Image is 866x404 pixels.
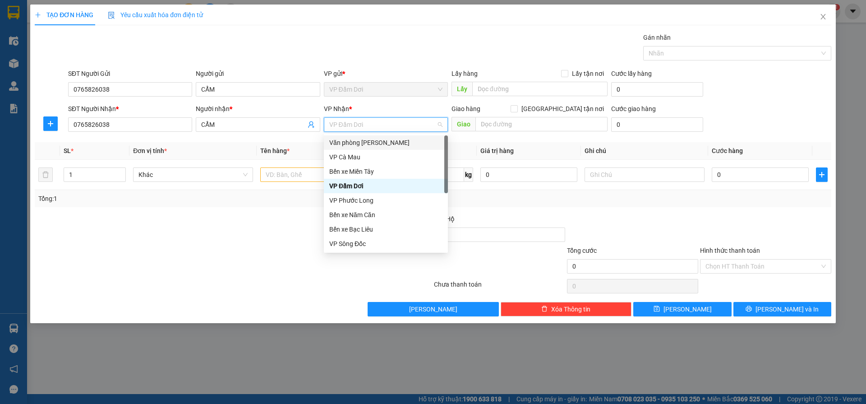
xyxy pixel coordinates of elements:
[64,147,71,154] span: SL
[4,31,172,42] li: 02839.63.63.63
[464,167,473,182] span: kg
[433,279,566,295] div: Chưa thanh toán
[35,11,93,19] span: TẠO ĐƠN HÀNG
[44,120,57,127] span: plus
[480,167,577,182] input: 0
[611,117,703,132] input: Cước giao hàng
[643,34,671,41] label: Gán nhãn
[260,167,380,182] input: VD: Bàn, Ghế
[329,152,442,162] div: VP Cà Mau
[451,105,480,112] span: Giao hàng
[472,82,608,96] input: Dọc đường
[68,104,192,114] div: SĐT Người Nhận
[108,12,115,19] img: icon
[816,171,827,178] span: plus
[568,69,608,79] span: Lấy tận nơi
[633,302,731,316] button: save[PERSON_NAME]
[108,11,203,19] span: Yêu cầu xuất hóa đơn điện tử
[329,195,442,205] div: VP Phước Long
[585,167,705,182] input: Ghi Chú
[329,138,442,148] div: Văn phòng [PERSON_NAME]
[52,33,59,40] span: phone
[501,302,632,316] button: deleteXóa Thông tin
[324,237,448,251] div: VP Sông Đốc
[324,105,349,112] span: VP Nhận
[567,247,597,254] span: Tổng cước
[700,247,760,254] label: Hình thức thanh toán
[755,304,819,314] span: [PERSON_NAME] và In
[324,135,448,150] div: Văn phòng Hồ Chí Minh
[196,69,320,79] div: Người gửi
[308,121,315,128] span: user-add
[654,306,660,313] span: save
[38,167,53,182] button: delete
[196,104,320,114] div: Người nhận
[324,164,448,179] div: Bến xe Miền Tây
[611,105,656,112] label: Cước giao hàng
[733,302,831,316] button: printer[PERSON_NAME] và In
[518,104,608,114] span: [GEOGRAPHIC_DATA] tận nơi
[611,70,652,77] label: Cước lấy hàng
[329,118,442,131] span: VP Đầm Dơi
[551,304,590,314] span: Xóa Thông tin
[329,167,442,176] div: Bến xe Miền Tây
[52,22,59,29] span: environment
[451,117,475,131] span: Giao
[329,210,442,220] div: Bến xe Năm Căn
[324,150,448,164] div: VP Cà Mau
[260,147,290,154] span: Tên hàng
[329,181,442,191] div: VP Đầm Dơi
[133,147,167,154] span: Đơn vị tính
[43,116,58,131] button: plus
[38,194,334,204] div: Tổng: 1
[746,306,752,313] span: printer
[35,12,41,18] span: plus
[475,117,608,131] input: Dọc đường
[324,179,448,193] div: VP Đầm Dơi
[712,147,743,154] span: Cước hàng
[581,142,708,160] th: Ghi chú
[324,208,448,222] div: Bến xe Năm Căn
[816,167,828,182] button: plus
[368,302,499,316] button: [PERSON_NAME]
[663,304,712,314] span: [PERSON_NAME]
[329,83,442,96] span: VP Đầm Dơi
[434,215,455,223] span: Thu Hộ
[52,6,128,17] b: [PERSON_NAME]
[324,193,448,208] div: VP Phước Long
[324,222,448,237] div: Bến xe Bạc Liêu
[4,56,101,71] b: GỬI : VP Đầm Dơi
[329,224,442,234] div: Bến xe Bạc Liêu
[811,5,836,30] button: Close
[324,69,448,79] div: VP gửi
[820,13,827,20] span: close
[611,82,703,97] input: Cước lấy hàng
[451,82,472,96] span: Lấy
[541,306,548,313] span: delete
[68,69,192,79] div: SĐT Người Gửi
[329,239,442,249] div: VP Sông Đốc
[409,304,457,314] span: [PERSON_NAME]
[480,147,514,154] span: Giá trị hàng
[138,168,248,181] span: Khác
[451,70,478,77] span: Lấy hàng
[4,20,172,31] li: 85 [PERSON_NAME]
